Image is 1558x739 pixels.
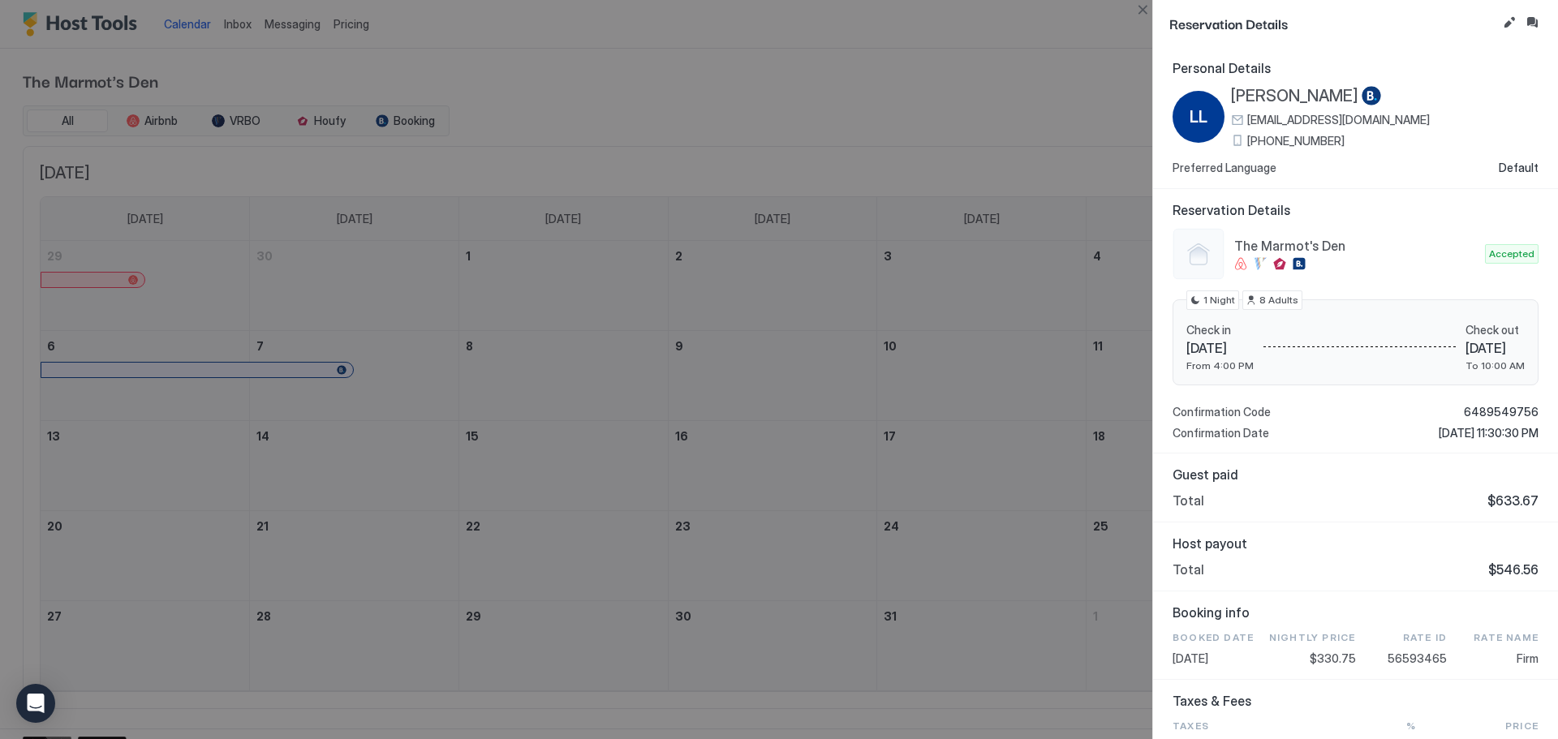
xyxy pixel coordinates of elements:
span: Nightly Price [1269,630,1356,645]
span: Booked Date [1173,630,1264,645]
span: Confirmation Code [1173,405,1271,419]
span: Total [1173,561,1204,578]
span: 8 Adults [1259,293,1298,307]
span: Check in [1186,323,1254,337]
span: $633.67 [1487,492,1539,509]
span: Price [1505,719,1539,733]
span: [DATE] [1173,651,1264,666]
span: Reservation Details [1173,202,1539,218]
span: Booking info [1173,604,1539,621]
span: Accepted [1489,247,1534,261]
span: 6489549756 [1464,405,1539,419]
span: Total [1173,492,1204,509]
span: LL [1190,105,1207,129]
button: Edit reservation [1500,13,1519,32]
span: $330.75 [1310,651,1356,666]
span: Taxes [1173,719,1294,733]
span: Taxes & Fees [1173,693,1539,709]
span: Guest paid [1173,466,1539,483]
span: [EMAIL_ADDRESS][DOMAIN_NAME] [1247,113,1430,127]
span: Reservation Details [1169,13,1496,33]
span: Rate ID [1403,630,1447,645]
div: Open Intercom Messenger [16,684,55,723]
span: Firm [1517,651,1539,666]
span: Confirmation Date [1173,426,1269,440]
span: Host payout [1173,535,1539,552]
span: $546.56 [1488,561,1539,578]
span: 1 Night [1203,293,1235,307]
span: Personal Details [1173,60,1539,76]
span: To 10:00 AM [1465,359,1525,372]
span: 56593465 [1388,651,1447,666]
span: Check out [1465,323,1525,337]
span: From 4:00 PM [1186,359,1254,372]
button: Inbox [1522,13,1542,32]
span: [PERSON_NAME] [1231,86,1358,106]
span: % [1406,719,1416,733]
span: [DATE] [1465,340,1525,356]
span: Preferred Language [1173,161,1276,175]
span: [DATE] [1186,340,1254,356]
span: [DATE] 11:30:30 PM [1439,426,1539,440]
span: [PHONE_NUMBER] [1247,134,1345,148]
span: The Marmot's Den [1234,238,1478,254]
span: Rate Name [1474,630,1539,645]
span: Default [1499,161,1539,175]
